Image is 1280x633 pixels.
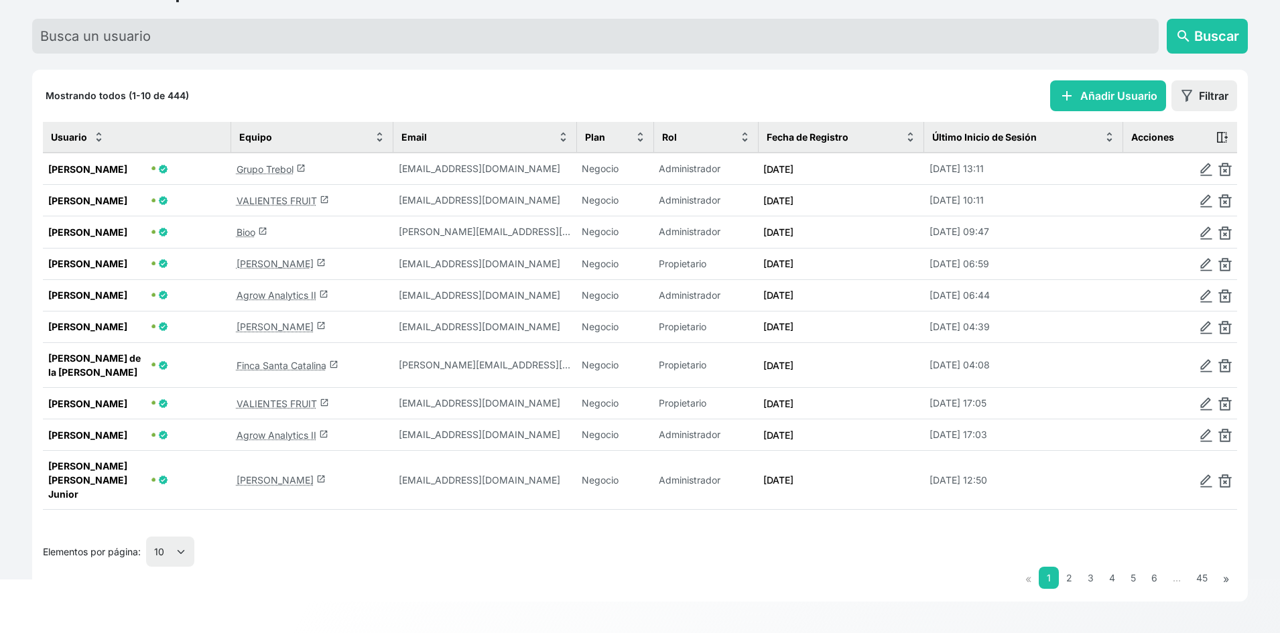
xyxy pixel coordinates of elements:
[393,388,577,419] td: administracion@valientesfruits.com
[158,322,168,332] span: Usuario Verificado
[1200,321,1213,334] img: edit
[151,230,155,235] span: 🟢
[48,225,149,239] span: [PERSON_NAME]
[1123,567,1144,589] a: 5
[653,185,758,216] td: Administrador
[48,194,149,208] span: [PERSON_NAME]
[94,132,104,142] img: sort
[1200,258,1213,271] img: edit
[1058,567,1080,589] a: 2
[924,153,1123,185] td: [DATE] 13:11
[46,89,189,102] p: Mostrando todos (1-10 de 444)
[653,279,758,311] td: Administrador
[758,388,924,419] td: [DATE]
[1200,163,1213,176] img: edit
[393,343,577,388] td: alfredo@fincasantacatalina.com
[239,130,272,144] span: Equipo
[237,163,306,175] a: Grupo Trebollaunch
[576,185,653,216] td: Negocio
[1104,132,1114,142] img: sort
[576,343,653,388] td: Negocio
[758,279,924,311] td: [DATE]
[320,398,329,407] span: launch
[1200,474,1213,488] img: edit
[237,258,326,269] a: [PERSON_NAME]launch
[662,130,677,144] span: Rol
[158,399,168,409] span: Usuario Verificado
[151,433,155,438] span: 🟢
[653,451,758,510] td: Administrador
[576,388,653,419] td: Negocio
[393,451,577,510] td: jramaraljr@uol.com.br
[393,248,577,279] td: jorgeramirezlaguarta@gmail.com
[1215,567,1237,591] a: Next
[1223,572,1229,585] span: »
[393,185,577,216] td: garrimar@telefonica.net
[393,153,577,185] td: riego@grupotrebol.pe
[653,153,758,185] td: Administrador
[585,130,605,144] span: Plan
[158,259,168,269] span: Usuario Verificado
[924,343,1123,388] td: [DATE] 04:08
[316,258,326,267] span: launch
[576,216,653,248] td: Negocio
[1218,321,1232,334] img: delete
[237,195,329,206] a: VALIENTES FRUITlaunch
[1167,19,1248,54] button: searchBuscar
[1218,474,1232,488] img: delete
[1218,226,1232,240] img: delete
[237,360,338,371] a: Finca Santa Catalinalaunch
[924,419,1123,451] td: [DATE] 17:03
[635,132,645,142] img: sort
[1200,359,1213,372] img: edit
[905,132,915,142] img: sort
[924,248,1123,279] td: [DATE] 06:59
[1131,130,1174,144] span: Acciones
[48,397,149,411] span: [PERSON_NAME]
[1059,88,1075,104] span: add
[924,279,1123,311] td: [DATE] 06:44
[393,279,577,311] td: inbal@gmail.com
[237,474,326,486] a: [PERSON_NAME]launch
[158,360,168,370] span: Usuario Verificado
[151,362,155,368] span: 🟢
[1101,567,1123,589] a: 4
[43,545,141,559] p: Elementos por página:
[1218,359,1232,372] img: delete
[237,226,267,238] a: Bioolaunch
[1218,194,1232,208] img: delete
[158,475,168,485] span: Usuario Verificado
[393,216,577,248] td: john@bioo.tech
[576,419,653,451] td: Negocio
[576,311,653,342] td: Negocio
[296,163,306,173] span: launch
[1180,89,1194,102] img: filter
[158,430,168,440] span: Usuario Verificado
[319,289,328,299] span: launch
[48,351,149,379] span: [PERSON_NAME] de la [PERSON_NAME]
[237,289,328,301] a: Agrow Analytics IIlaunch
[576,451,653,510] td: Negocio
[320,195,329,204] span: launch
[151,198,155,204] span: 🟢
[151,261,155,267] span: 🟢
[158,164,168,174] span: Usuario Verificado
[158,196,168,206] span: Usuario Verificado
[1200,397,1213,411] img: edit
[375,132,385,142] img: sort
[653,388,758,419] td: Propietario
[740,132,750,142] img: sort
[237,321,326,332] a: [PERSON_NAME]launch
[758,343,924,388] td: [DATE]
[237,429,328,441] a: Agrow Analytics IIlaunch
[32,19,1159,54] input: Busca un usuario
[758,451,924,510] td: [DATE]
[1218,258,1232,271] img: delete
[393,311,577,342] td: soygariner@gmail.com
[1143,567,1165,589] a: 6
[924,388,1123,419] td: [DATE] 17:05
[1194,26,1239,46] span: Buscar
[316,474,326,484] span: launch
[653,248,758,279] td: Propietario
[758,185,924,216] td: [DATE]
